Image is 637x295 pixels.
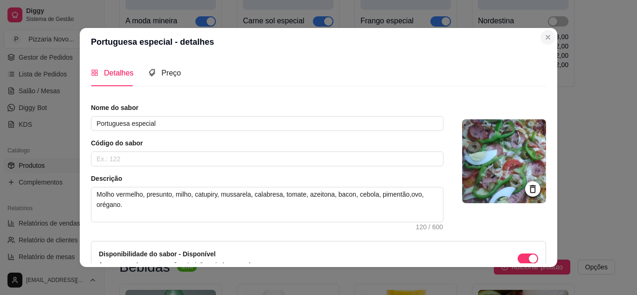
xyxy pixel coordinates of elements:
[91,138,443,148] article: Código do sabor
[99,250,215,258] label: Disponibilidade do sabor - Disponível
[540,30,555,45] button: Close
[80,28,557,56] header: Portuguesa especial - detalhes
[99,261,255,268] p: Ao pausar o sabor o mesmo não estará disponível para venda.
[91,151,443,166] input: Ex.: 122
[104,69,133,77] span: Detalhes
[91,116,443,131] input: Ex.: Calabresa acebolada
[148,69,156,76] span: tags
[91,103,443,112] article: Nome do sabor
[91,187,443,222] textarea: Molho vermelho, presunto, milho, catupiry, mussarela, calabresa, tomate, azeitona, bacon, cebola,...
[91,69,98,76] span: appstore
[161,69,181,77] span: Preço
[91,174,443,183] article: Descrição
[462,119,546,203] img: logo da loja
